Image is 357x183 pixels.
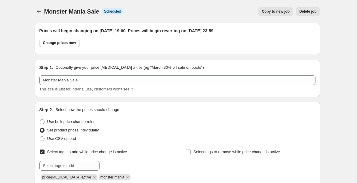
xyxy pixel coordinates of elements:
h2: Prices will begin changing on [DATE] 19:00. Prices will begin reverting on [DATE] 23:59. [39,28,315,34]
input: 30% off holiday sale [39,75,315,85]
span: Change prices now [43,40,76,45]
span: monster mania [100,175,124,179]
button: Delete job [296,7,320,16]
span: Monster Mania Sale [44,8,99,15]
h2: Step 1. [39,65,53,71]
span: Select tags to remove while price change is active [193,150,280,154]
span: Copy to new job [262,9,290,14]
p: Optionally give your price [MEDICAL_DATA] a title (eg "March 30% off sale on boots") [55,65,204,71]
button: Remove price-change-job-active [92,175,97,180]
span: Set product prices individually [47,128,99,132]
span: This title is just for internal use, customers won't see it [39,87,133,91]
p: Select how the prices should change [55,107,119,113]
button: Remove monster mania [125,175,130,180]
span: Delete job [299,9,316,14]
h2: Step 2. [39,107,53,113]
input: Select tags to add [39,161,100,171]
button: Price change jobs [35,7,43,16]
span: Use bulk price change rules [47,119,95,124]
span: price-change-job-active [42,175,91,179]
span: Select tags to add while price change is active [47,150,127,154]
button: Copy to new job [258,7,293,16]
button: Change prices now [39,39,80,47]
span: Use CSV upload [47,136,76,141]
span: Scheduled [104,9,121,14]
